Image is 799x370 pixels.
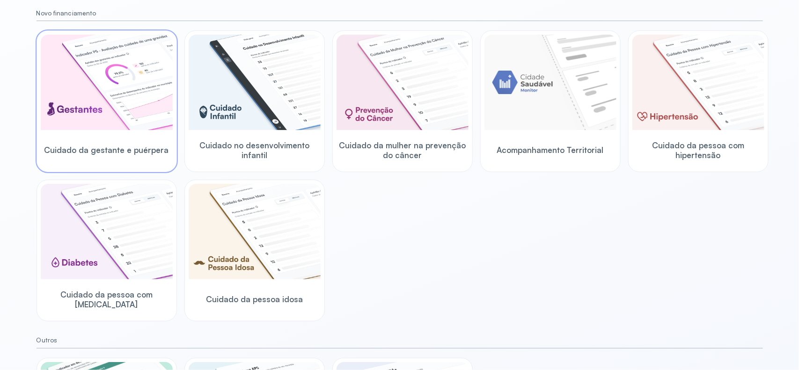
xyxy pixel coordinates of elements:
[497,145,604,155] span: Acompanhamento Territorial
[632,140,764,160] span: Cuidado da pessoa com hipertensão
[189,35,321,130] img: child-development.png
[44,145,169,155] span: Cuidado da gestante e puérpera
[632,35,764,130] img: hypertension.png
[337,140,469,160] span: Cuidado da mulher na prevenção do câncer
[484,35,616,130] img: placeholder-module-ilustration.png
[37,9,763,17] small: Novo financiamento
[41,290,173,310] span: Cuidado da pessoa com [MEDICAL_DATA]
[337,35,469,130] img: woman-cancer-prevention-care.png
[37,336,763,344] small: Outros
[189,184,321,279] img: elderly.png
[41,184,173,279] img: diabetics.png
[206,294,303,304] span: Cuidado da pessoa idosa
[41,35,173,130] img: pregnants.png
[189,140,321,160] span: Cuidado no desenvolvimento infantil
